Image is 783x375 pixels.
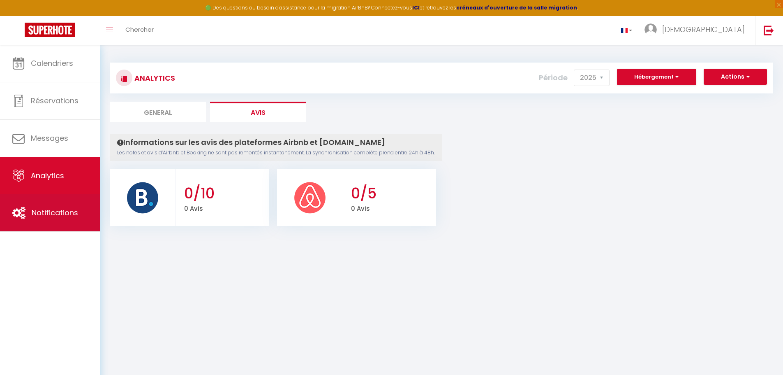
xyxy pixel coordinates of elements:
[31,95,79,106] span: Réservations
[132,69,175,87] h3: Analytics
[184,202,267,214] p: 0 Avis
[638,16,755,45] a: ... [DEMOGRAPHIC_DATA]
[539,69,568,87] label: Période
[210,102,306,122] li: Avis
[617,69,696,85] button: Hébergement
[412,4,420,11] a: ICI
[7,3,31,28] button: Ouvrir le widget de chat LiveChat
[351,202,434,214] p: 0 Avis
[184,185,267,202] h3: 0/10
[351,185,434,202] h3: 0/5
[32,207,78,218] span: Notifications
[117,138,435,147] h4: Informations sur les avis des plateformes Airbnb et [DOMAIN_NAME]
[31,170,64,181] span: Analytics
[574,70,610,86] select: overall type: UNKNOWN_TYPE html type: HTML_TYPE_UNSPECIFIED server type: SERVER_RESPONSE_PENDING ...
[31,133,68,143] span: Messages
[117,149,435,157] p: Les notes et avis d’Airbnb et Booking ne sont pas remontés instantanément. La synchronisation com...
[704,69,767,85] button: Actions
[31,58,73,68] span: Calendriers
[644,23,657,36] img: ...
[748,338,777,369] iframe: Chat
[25,23,75,37] img: Super Booking
[125,25,154,34] span: Chercher
[662,24,745,35] span: [DEMOGRAPHIC_DATA]
[764,25,774,35] img: logout
[110,102,206,122] li: General
[456,4,577,11] a: créneaux d'ouverture de la salle migration
[119,16,160,45] a: Chercher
